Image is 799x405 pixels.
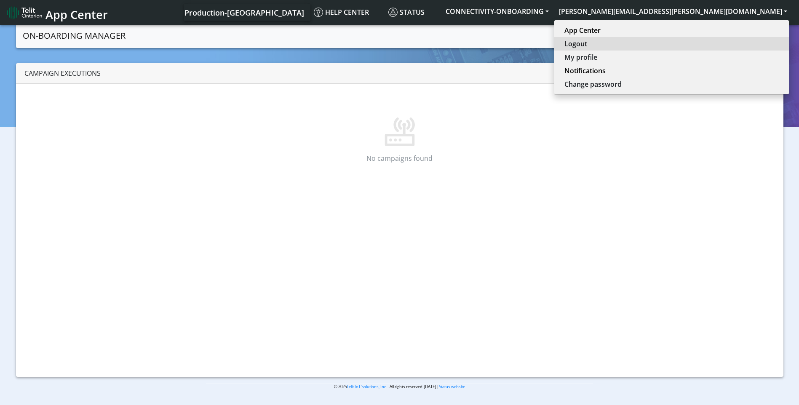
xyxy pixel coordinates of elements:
[373,93,427,147] img: No more campaigns found
[388,8,398,17] img: status.svg
[388,8,425,17] span: Status
[16,63,783,84] div: Campaign Executions
[347,384,387,389] a: Telit IoT Solutions, Inc.
[554,64,789,77] button: Notifications
[554,4,792,19] button: [PERSON_NAME][EMAIL_ADDRESS][PERSON_NAME][DOMAIN_NAME]
[184,4,304,21] a: Your current platform instance
[441,4,554,19] button: CONNECTIVITY-ONBOARDING
[206,384,593,390] p: © 2025 . All rights reserved.[DATE] |
[45,7,108,22] span: App Center
[314,8,323,17] img: knowledge.svg
[39,153,760,163] p: No campaigns found
[184,8,304,18] span: Production-[GEOGRAPHIC_DATA]
[564,25,779,35] a: App Center
[310,4,385,21] a: Help center
[7,3,107,21] a: App Center
[314,8,369,17] span: Help center
[23,27,126,44] a: On-Boarding Manager
[439,384,465,389] a: Status website
[564,66,779,76] a: Notifications
[554,37,789,51] button: Logout
[554,77,789,91] button: Change password
[385,4,441,21] a: Status
[554,24,789,37] button: App Center
[7,6,42,19] img: logo-telit-cinterion-gw-new.png
[554,51,789,64] button: My profile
